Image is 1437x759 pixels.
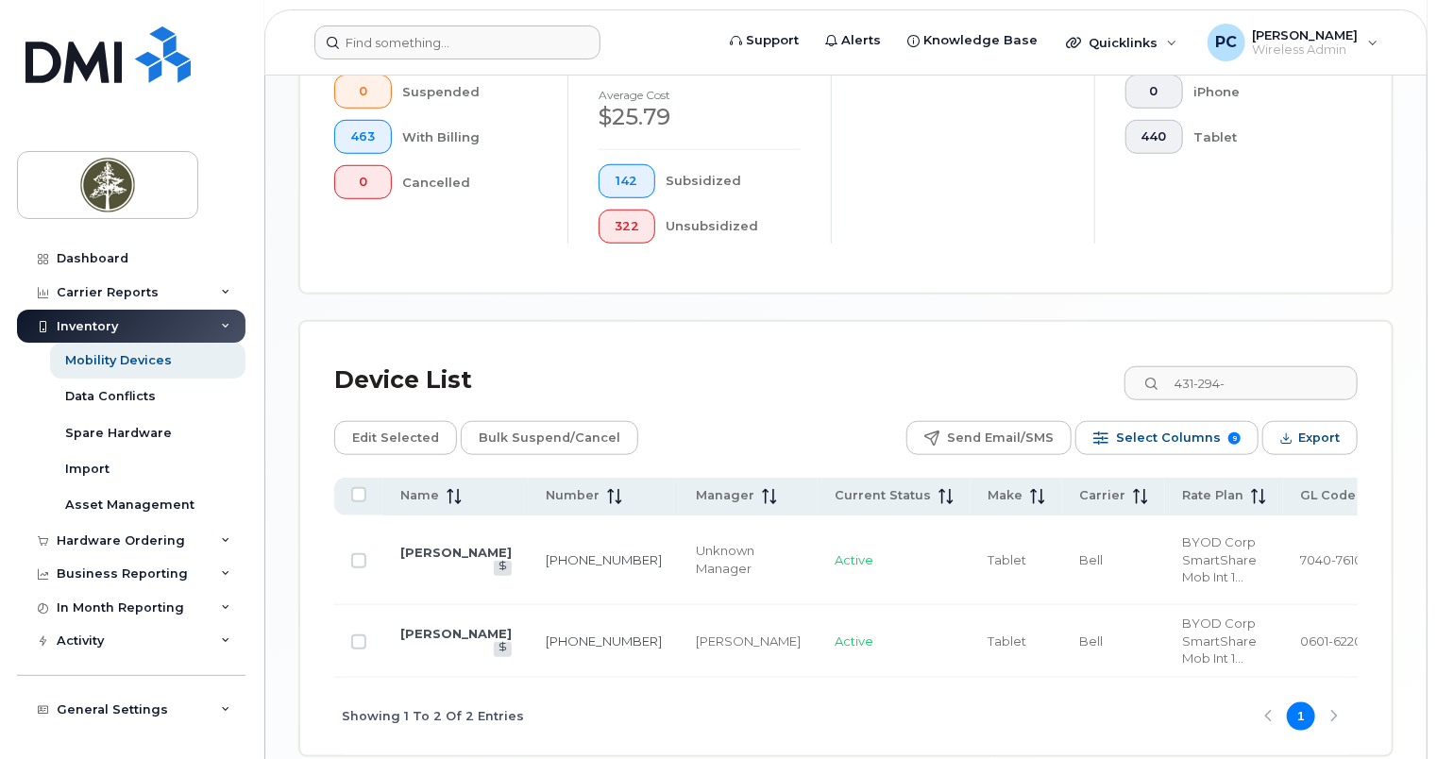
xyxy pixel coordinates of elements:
[835,487,931,504] span: Current Status
[1089,35,1158,50] span: Quicklinks
[835,633,873,649] span: Active
[1194,24,1392,61] div: Paulina Cantos
[599,101,801,133] div: $25.79
[1116,424,1221,452] span: Select Columns
[1300,487,1356,504] span: GL Code
[1182,534,1257,584] span: BYOD Corp SmartShare Mob Int 10
[1141,129,1167,144] span: 440
[1253,27,1359,42] span: [PERSON_NAME]
[1298,424,1340,452] span: Export
[334,356,472,405] div: Device List
[1300,633,1362,649] span: 0601-6220
[906,421,1072,455] button: Send Email/SMS
[988,552,1026,567] span: Tablet
[334,165,392,199] button: 0
[1194,120,1328,154] div: Tablet
[1182,487,1243,504] span: Rate Plan
[494,561,512,575] a: View Last Bill
[400,487,439,504] span: Name
[615,174,639,189] span: 142
[546,552,662,567] a: [PHONE_NUMBER]
[599,164,655,198] button: 142
[403,165,538,199] div: Cancelled
[667,210,802,244] div: Unsubsidized
[1253,42,1359,58] span: Wireless Admin
[350,129,376,144] span: 463
[314,25,600,59] input: Find something...
[1124,366,1358,400] input: Search Device List ...
[1228,432,1241,445] span: 9
[717,22,812,59] a: Support
[667,164,802,198] div: Subsidized
[1287,702,1315,731] button: Page 1
[1079,633,1103,649] span: Bell
[894,22,1051,59] a: Knowledge Base
[1079,552,1103,567] span: Bell
[1300,552,1362,567] span: 7040-7610
[461,421,638,455] button: Bulk Suspend/Cancel
[988,633,1026,649] span: Tablet
[403,120,538,154] div: With Billing
[615,219,639,234] span: 322
[334,421,457,455] button: Edit Selected
[479,424,620,452] span: Bulk Suspend/Cancel
[696,487,754,504] span: Manager
[599,89,801,101] h4: Average cost
[1053,24,1191,61] div: Quicklinks
[334,120,392,154] button: 463
[546,633,662,649] a: [PHONE_NUMBER]
[334,75,392,109] button: 0
[812,22,894,59] a: Alerts
[746,31,799,50] span: Support
[350,175,376,190] span: 0
[1141,84,1167,99] span: 0
[546,487,600,504] span: Number
[841,31,881,50] span: Alerts
[1079,487,1125,504] span: Carrier
[1125,120,1183,154] button: 440
[923,31,1038,50] span: Knowledge Base
[1125,75,1183,109] button: 0
[835,552,873,567] span: Active
[1262,421,1358,455] button: Export
[696,542,801,577] div: Unknown Manager
[352,424,439,452] span: Edit Selected
[988,487,1023,504] span: Make
[342,702,524,731] span: Showing 1 To 2 Of 2 Entries
[403,75,538,109] div: Suspended
[1182,616,1257,666] span: BYOD Corp SmartShare Mob Int 10
[1215,31,1237,54] span: PC
[400,545,512,560] a: [PERSON_NAME]
[947,424,1054,452] span: Send Email/SMS
[494,642,512,656] a: View Last Bill
[599,210,655,244] button: 322
[400,626,512,641] a: [PERSON_NAME]
[696,632,801,650] div: [PERSON_NAME]
[1194,75,1328,109] div: iPhone
[1075,421,1259,455] button: Select Columns 9
[350,84,376,99] span: 0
